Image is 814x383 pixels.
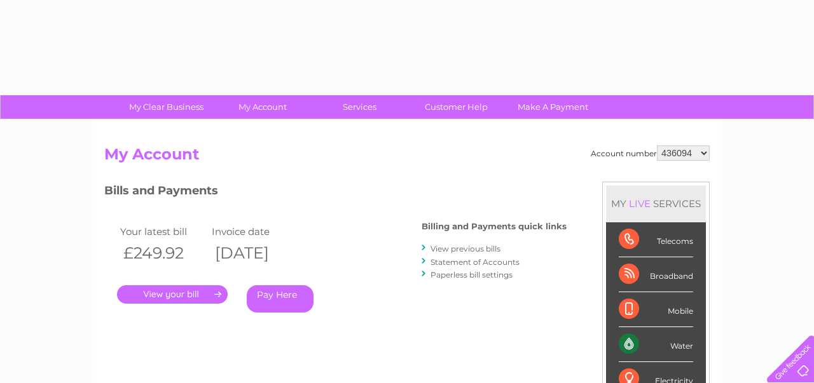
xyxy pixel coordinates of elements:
div: Mobile [619,292,693,327]
h2: My Account [104,145,710,170]
h3: Bills and Payments [104,182,567,204]
td: Your latest bill [117,223,209,240]
th: [DATE] [209,240,300,266]
a: Statement of Accounts [431,257,520,267]
a: Paperless bill settings [431,270,513,279]
div: Broadband [619,257,693,292]
div: Water [619,327,693,362]
div: Account number [591,145,710,161]
h4: Billing and Payments quick links [422,222,567,231]
td: Invoice date [209,223,300,240]
a: Customer Help [404,95,509,119]
a: Pay Here [247,285,314,312]
a: Services [307,95,412,119]
div: LIVE [626,198,653,210]
a: Make A Payment [500,95,605,119]
th: £249.92 [117,240,209,266]
a: My Account [210,95,315,119]
a: View previous bills [431,244,500,253]
a: My Clear Business [114,95,219,119]
div: Telecoms [619,222,693,257]
a: . [117,285,228,304]
div: MY SERVICES [606,185,706,222]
